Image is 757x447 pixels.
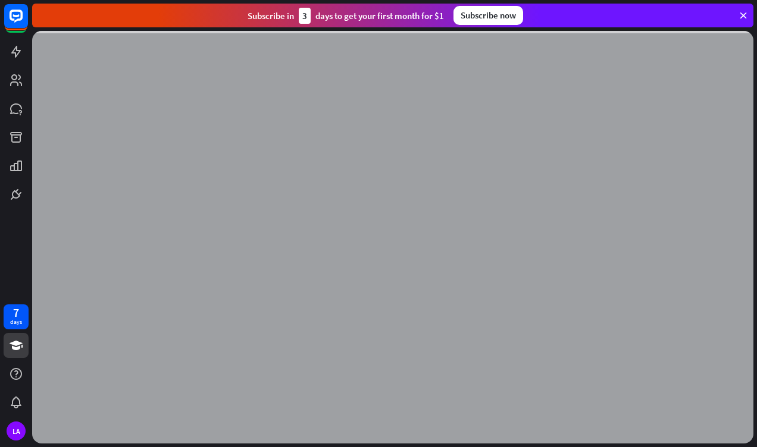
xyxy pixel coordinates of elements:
[4,304,29,329] a: 7 days
[10,318,22,326] div: days
[453,6,523,25] div: Subscribe now
[13,307,19,318] div: 7
[299,8,311,24] div: 3
[7,421,26,440] div: LA
[248,8,444,24] div: Subscribe in days to get your first month for $1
